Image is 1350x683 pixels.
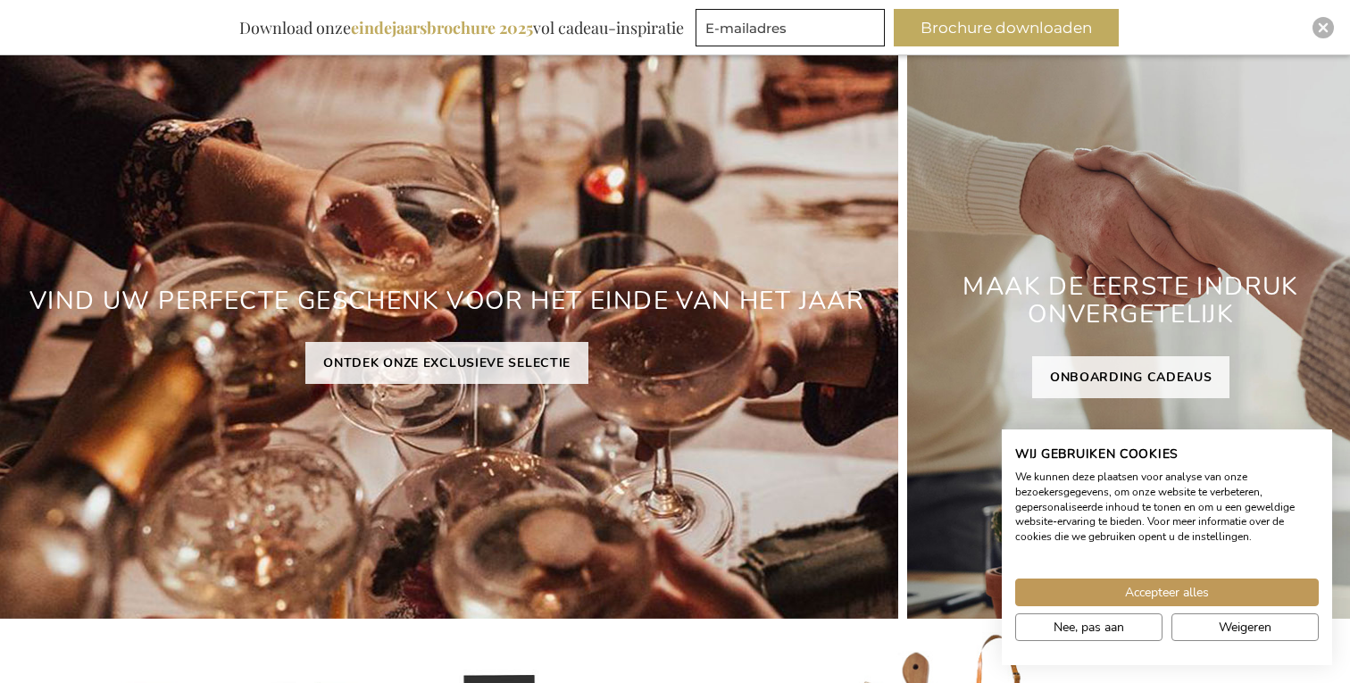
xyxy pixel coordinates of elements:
[1032,356,1230,398] a: ONBOARDING CADEAUS
[1318,22,1329,33] img: Close
[1015,446,1319,462] h2: Wij gebruiken cookies
[1015,579,1319,606] button: Accepteer alle cookies
[1125,583,1209,602] span: Accepteer alles
[231,9,692,46] div: Download onze vol cadeau-inspiratie
[1312,17,1334,38] div: Close
[894,9,1119,46] button: Brochure downloaden
[1015,613,1162,641] button: Pas cookie voorkeuren aan
[696,9,890,52] form: marketing offers and promotions
[305,342,588,384] a: ONTDEK ONZE EXCLUSIEVE SELECTIE
[1219,618,1271,637] span: Weigeren
[1054,618,1124,637] span: Nee, pas aan
[1015,470,1319,545] p: We kunnen deze plaatsen voor analyse van onze bezoekersgegevens, om onze website te verbeteren, g...
[1171,613,1319,641] button: Alle cookies weigeren
[696,9,885,46] input: E-mailadres
[351,17,533,38] b: eindejaarsbrochure 2025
